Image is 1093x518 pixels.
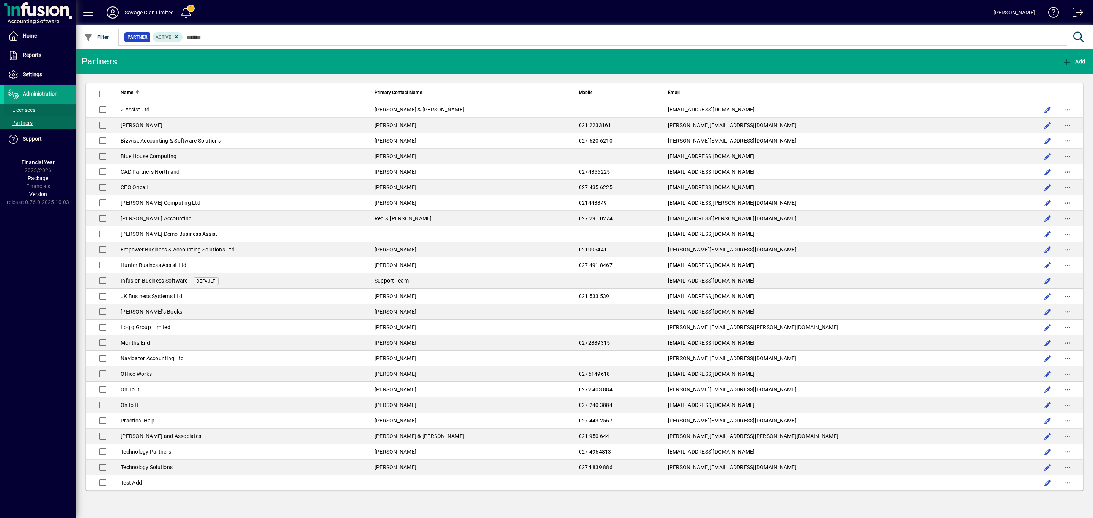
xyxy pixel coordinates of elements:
[4,116,76,129] a: Partners
[579,122,611,128] span: 021 2233161
[1062,321,1074,333] button: More options
[579,433,609,439] span: 021 950 644
[1042,352,1054,364] button: Edit
[121,324,170,330] span: Logiq Group Limited
[1062,368,1074,380] button: More options
[84,34,109,40] span: Filter
[121,402,139,408] span: OnTo It
[375,246,416,253] span: [PERSON_NAME]
[1042,197,1054,209] button: Edit
[121,464,173,470] span: Technology Solutions
[8,120,33,126] span: Partners
[121,246,235,253] span: Empower Business & Accounting Solutions Ltd
[668,246,797,253] span: [PERSON_NAME][EMAIL_ADDRESS][DOMAIN_NAME]
[1042,306,1054,318] button: Edit
[1062,135,1074,147] button: More options
[1042,275,1054,287] button: Edit
[121,309,182,315] span: [PERSON_NAME]'s Books
[375,138,416,144] span: [PERSON_NAME]
[1042,383,1054,396] button: Edit
[1062,243,1074,256] button: More options
[121,418,155,424] span: Practical Help
[1042,104,1054,116] button: Edit
[1062,430,1074,442] button: More options
[1062,306,1074,318] button: More options
[1062,119,1074,131] button: More options
[375,433,464,439] span: [PERSON_NAME] & [PERSON_NAME]
[375,215,432,221] span: Reg & [PERSON_NAME]
[375,122,416,128] span: [PERSON_NAME]
[1062,228,1074,240] button: More options
[125,6,174,19] div: Savage Clan Limited
[579,262,613,268] span: 027 491 8467
[375,324,416,330] span: [PERSON_NAME]
[121,138,221,144] span: Bizwise Accounting & Software Solutions
[4,130,76,149] a: Support
[121,480,142,486] span: Test Add
[1042,181,1054,193] button: Edit
[121,386,140,392] span: On To It
[1062,383,1074,396] button: More options
[668,88,680,97] span: Email
[375,418,416,424] span: [PERSON_NAME]
[121,88,133,97] span: Name
[156,35,171,40] span: Active
[579,138,613,144] span: 027 620 6210
[579,340,610,346] span: 0272889315
[375,262,416,268] span: [PERSON_NAME]
[1042,243,1054,256] button: Edit
[375,278,409,284] span: Support Team
[579,371,610,377] span: 0276149618
[121,169,180,175] span: CAD Partners Northland
[1062,150,1074,162] button: More options
[375,340,416,346] span: [PERSON_NAME]
[668,278,755,284] span: [EMAIL_ADDRESS][DOMAIN_NAME]
[1062,166,1074,178] button: More options
[579,449,611,455] span: 027 4964813
[121,340,150,346] span: Months End
[1062,181,1074,193] button: More options
[668,464,797,470] span: [PERSON_NAME][EMAIL_ADDRESS][DOMAIN_NAME]
[23,71,42,77] span: Settings
[1042,430,1054,442] button: Edit
[1062,290,1074,302] button: More options
[1042,166,1054,178] button: Edit
[23,33,37,39] span: Home
[375,355,416,361] span: [PERSON_NAME]
[121,215,192,221] span: [PERSON_NAME] Accounting
[121,231,217,237] span: [PERSON_NAME] Demo Business Assist
[121,107,150,113] span: 2 Assist Ltd
[668,122,797,128] span: [PERSON_NAME][EMAIL_ADDRESS][DOMAIN_NAME]
[668,262,755,268] span: [EMAIL_ADDRESS][DOMAIN_NAME]
[23,52,41,58] span: Reports
[121,122,162,128] span: [PERSON_NAME]
[4,46,76,65] a: Reports
[375,107,464,113] span: [PERSON_NAME] & [PERSON_NAME]
[668,433,839,439] span: [PERSON_NAME][EMAIL_ADDRESS][PERSON_NAME][DOMAIN_NAME]
[1042,259,1054,271] button: Edit
[1042,135,1054,147] button: Edit
[375,200,416,206] span: [PERSON_NAME]
[1042,321,1054,333] button: Edit
[121,153,176,159] span: Blue House Computing
[668,371,755,377] span: [EMAIL_ADDRESS][DOMAIN_NAME]
[375,293,416,299] span: [PERSON_NAME]
[994,6,1035,19] div: [PERSON_NAME]
[1062,461,1074,473] button: More options
[1062,259,1074,271] button: More options
[375,464,416,470] span: [PERSON_NAME]
[23,136,42,142] span: Support
[579,293,609,299] span: 021 533 539
[121,88,365,97] div: Name
[375,309,416,315] span: [PERSON_NAME]
[1042,337,1054,349] button: Edit
[82,30,111,44] button: Filter
[4,27,76,46] a: Home
[1042,414,1054,427] button: Edit
[121,262,187,268] span: Hunter Business Assist Ltd
[668,231,755,237] span: [EMAIL_ADDRESS][DOMAIN_NAME]
[1043,2,1059,26] a: Knowledge Base
[22,159,55,165] span: Financial Year
[579,88,658,97] div: Mobile
[121,371,152,377] span: Office Works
